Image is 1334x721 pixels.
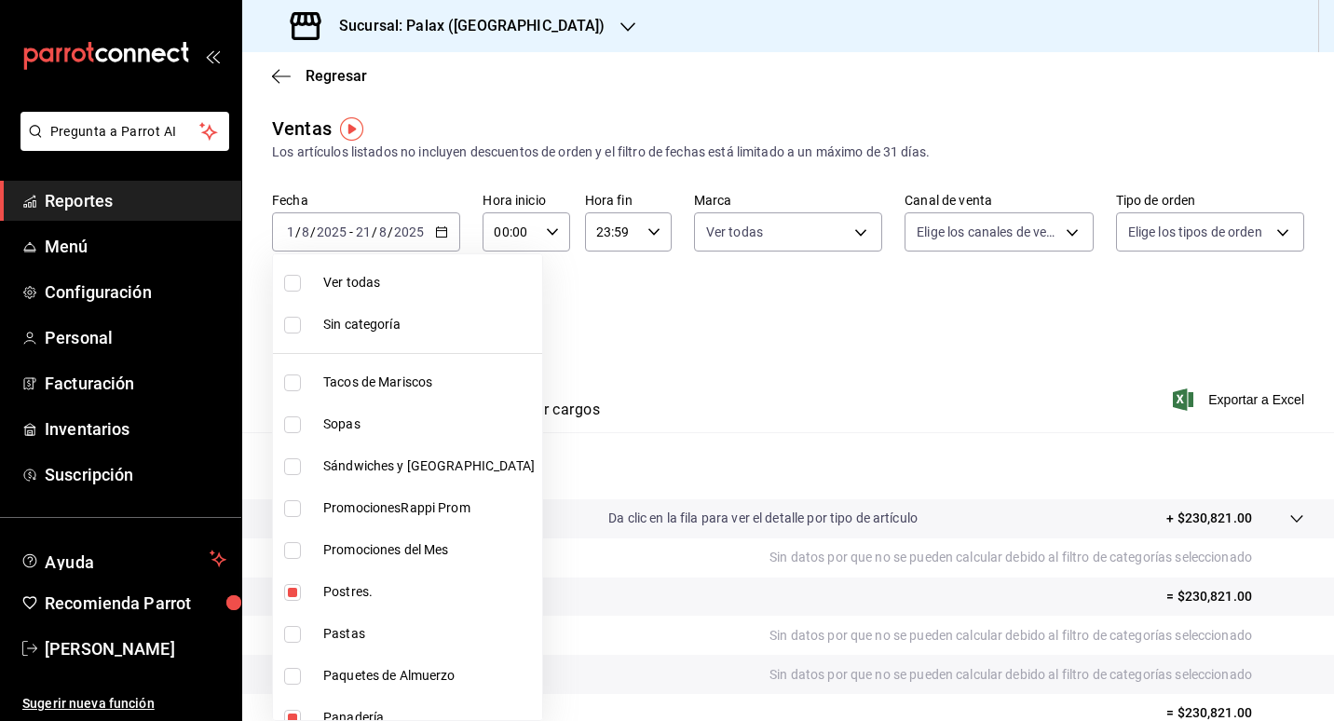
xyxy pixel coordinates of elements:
[323,415,535,434] span: Sopas
[323,582,535,602] span: Postres.
[323,273,535,292] span: Ver todas
[323,315,535,334] span: Sin categoría
[323,456,535,476] span: Sándwiches y [GEOGRAPHIC_DATA]
[323,373,535,392] span: Tacos de Mariscos
[323,498,535,518] span: PromocionesRappi Prom
[323,540,535,560] span: Promociones del Mes
[340,117,363,141] img: Marcador de información sobre herramientas
[323,624,535,644] span: Pastas
[323,666,535,686] span: Paquetes de Almuerzo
